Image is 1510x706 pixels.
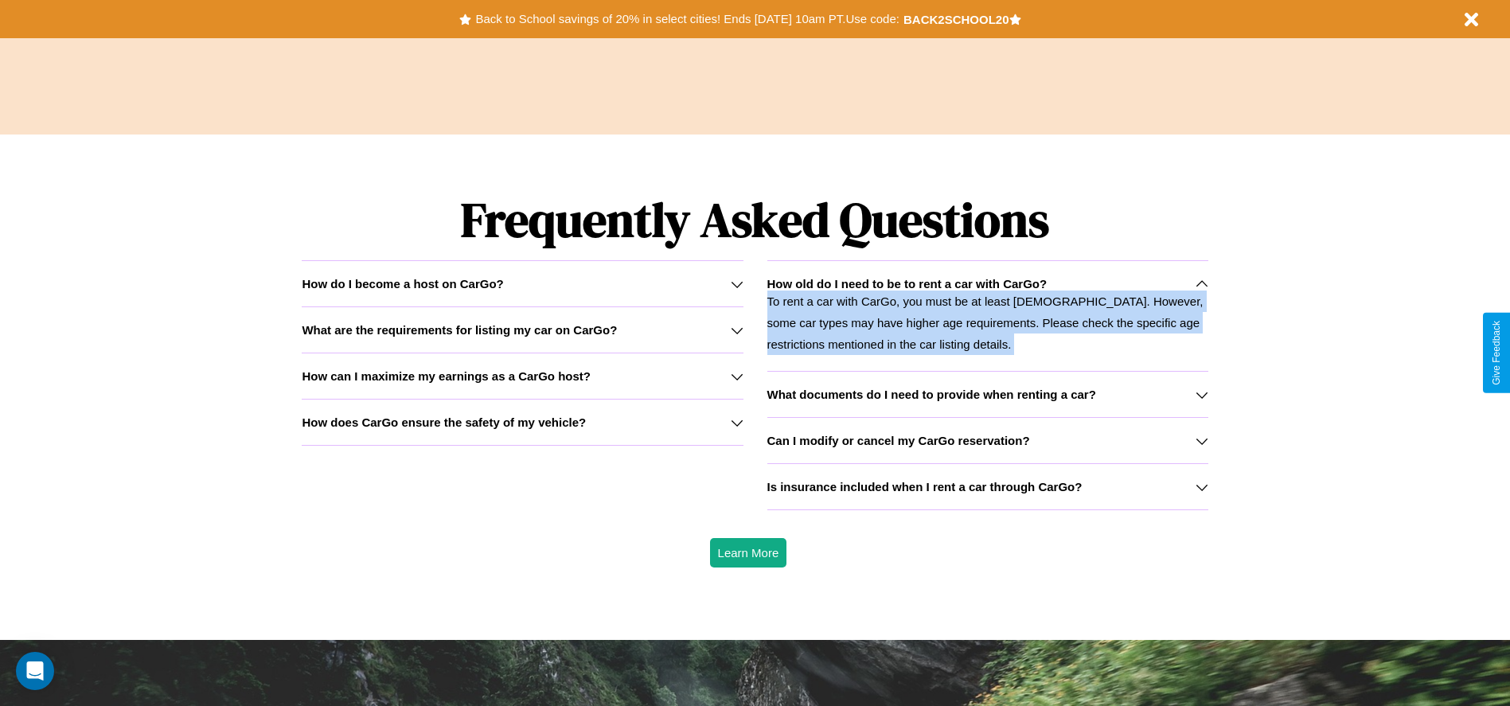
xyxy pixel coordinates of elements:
h3: How can I maximize my earnings as a CarGo host? [302,369,591,383]
h3: Is insurance included when I rent a car through CarGo? [767,480,1083,493]
b: BACK2SCHOOL20 [903,13,1009,26]
div: Give Feedback [1491,321,1502,385]
h1: Frequently Asked Questions [302,179,1208,260]
h3: How do I become a host on CarGo? [302,277,503,291]
p: To rent a car with CarGo, you must be at least [DEMOGRAPHIC_DATA]. However, some car types may ha... [767,291,1208,355]
button: Back to School savings of 20% in select cities! Ends [DATE] 10am PT.Use code: [471,8,903,30]
h3: What documents do I need to provide when renting a car? [767,388,1096,401]
h3: Can I modify or cancel my CarGo reservation? [767,434,1030,447]
div: Open Intercom Messenger [16,652,54,690]
button: Learn More [710,538,787,568]
h3: What are the requirements for listing my car on CarGo? [302,323,617,337]
h3: How old do I need to be to rent a car with CarGo? [767,277,1048,291]
h3: How does CarGo ensure the safety of my vehicle? [302,415,586,429]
